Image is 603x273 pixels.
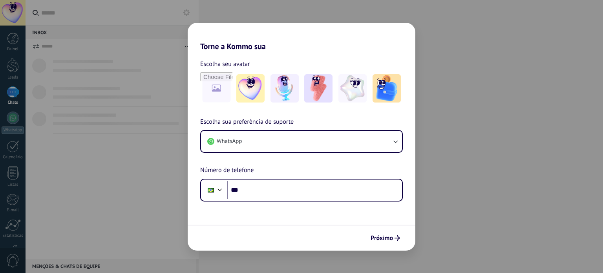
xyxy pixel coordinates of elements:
img: -3.jpeg [304,74,333,103]
img: -5.jpeg [373,74,401,103]
span: Escolha seu avatar [200,59,250,69]
span: Próximo [371,235,393,241]
div: Brazil: + 55 [203,182,218,198]
span: Escolha sua preferência de suporte [200,117,294,127]
h2: Torne a Kommo sua [188,23,415,51]
button: Próximo [367,231,404,245]
span: WhatsApp [217,137,242,145]
button: WhatsApp [201,131,402,152]
img: -1.jpeg [236,74,265,103]
img: -2.jpeg [270,74,299,103]
img: -4.jpeg [338,74,367,103]
span: Número de telefone [200,165,254,176]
